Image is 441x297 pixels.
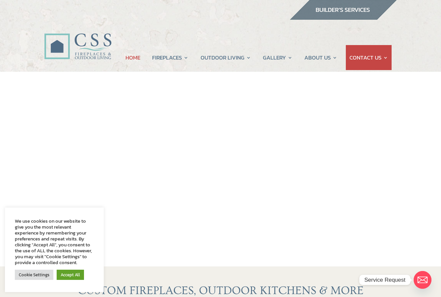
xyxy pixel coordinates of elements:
a: HOME [125,45,140,70]
a: FIREPLACES [152,45,188,70]
a: GALLERY [263,45,292,70]
a: OUTDOOR LIVING [201,45,251,70]
a: Email [414,271,431,289]
a: ABOUT US [304,45,337,70]
a: Accept All [57,270,84,280]
a: Cookie Settings [15,270,53,280]
div: We use cookies on our website to give you the most relevant experience by remembering your prefer... [15,218,94,265]
img: CSS Fireplaces & Outdoor Living (Formerly Construction Solutions & Supply)- Jacksonville Ormond B... [44,15,111,63]
a: builder services construction supply [289,13,397,22]
a: CONTACT US [349,45,388,70]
